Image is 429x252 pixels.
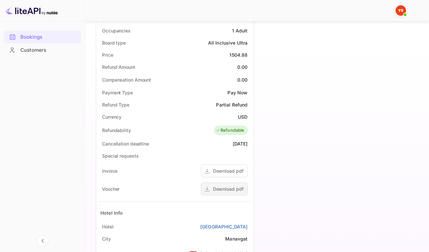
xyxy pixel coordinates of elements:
[102,27,131,34] div: Occupancies
[102,235,111,242] div: City
[102,101,129,108] div: Refund Type
[4,31,81,44] div: Bookings
[100,209,123,216] div: Hotel Info
[20,47,78,54] div: Customers
[233,140,248,147] div: [DATE]
[208,39,248,46] div: All Inclusive Ultra
[102,223,114,230] div: Hotel
[237,64,248,70] div: 0.00
[102,167,118,174] div: Invoice
[200,223,248,230] a: [GEOGRAPHIC_DATA]
[4,44,81,56] a: Customers
[102,39,126,46] div: Board type
[213,167,244,174] div: Download pdf
[102,152,139,159] div: Special requests
[229,51,247,58] div: 1504.88
[225,235,247,242] div: Manavgat
[102,113,121,120] div: Currency
[237,76,248,83] div: 0.00
[4,44,81,57] div: Customers
[102,185,119,192] div: Voucher
[102,127,131,134] div: Refundability
[238,113,247,120] div: USD
[102,64,135,70] div: Refund Amount
[213,185,244,192] div: Download pdf
[20,33,78,41] div: Bookings
[232,27,247,34] div: 1 Adult
[5,5,58,16] img: LiteAPI logo
[227,89,247,96] div: Pay Now
[4,31,81,43] a: Bookings
[102,89,133,96] div: Payment Type
[216,101,247,108] div: Partial Refund
[396,5,406,16] img: Yandex Support
[102,76,151,83] div: Compensation Amount
[37,235,49,247] button: Collapse navigation
[102,51,113,58] div: Price
[216,127,245,134] div: Refundable
[102,140,149,147] div: Cancellation deadline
